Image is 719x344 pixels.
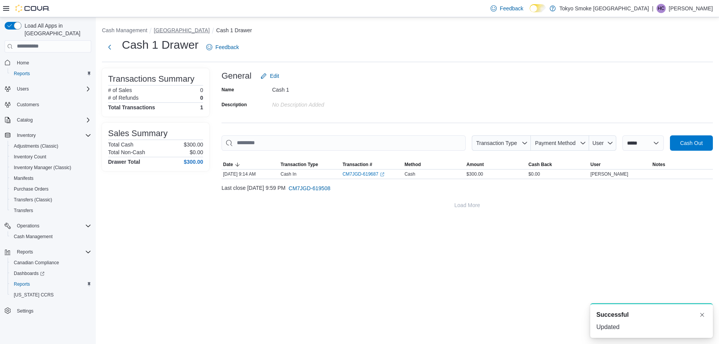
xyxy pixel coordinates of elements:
a: Reports [11,280,33,289]
span: User [593,140,604,146]
a: Cash Management [11,232,56,241]
a: Transfers (Classic) [11,195,55,204]
a: Canadian Compliance [11,258,62,267]
span: HC [658,4,664,13]
button: Reports [8,68,94,79]
button: Transfers (Classic) [8,194,94,205]
h6: Total Cash [108,142,133,148]
button: Catalog [2,115,94,125]
span: Purchase Orders [11,184,91,194]
button: [US_STATE] CCRS [8,290,94,300]
span: Reports [14,247,91,257]
svg: External link [380,172,384,177]
div: Heather Chafe [657,4,666,13]
button: Payment Method [531,135,589,151]
span: Settings [17,308,33,314]
button: Operations [14,221,43,230]
input: This is a search bar. As you type, the results lower in the page will automatically filter. [222,135,466,151]
span: Settings [14,306,91,315]
button: Customers [2,99,94,110]
button: Manifests [8,173,94,184]
p: 0 [200,87,203,93]
button: Inventory [14,131,39,140]
img: Cova [15,5,50,12]
nav: An example of EuiBreadcrumbs [102,26,713,36]
button: Notes [651,160,713,169]
label: Description [222,102,247,108]
a: Adjustments (Classic) [11,142,61,151]
a: Dashboards [8,268,94,279]
button: Amount [465,160,527,169]
span: Operations [17,223,39,229]
span: Adjustments (Classic) [11,142,91,151]
span: Transfers (Classic) [11,195,91,204]
button: Cash 1 Drawer [216,27,252,33]
div: Notification [596,310,707,319]
button: Cash Back [527,160,589,169]
p: 0 [200,95,203,101]
button: Reports [8,279,94,290]
h4: Drawer Total [108,159,140,165]
button: Date [222,160,279,169]
a: Transfers [11,206,36,215]
span: Catalog [14,115,91,125]
div: $0.00 [527,170,589,179]
button: Adjustments (Classic) [8,141,94,151]
button: User [589,160,651,169]
h3: Transactions Summary [108,74,194,84]
a: Purchase Orders [11,184,52,194]
a: CM7JGD-619687External link [343,171,384,177]
div: [DATE] 9:14 AM [222,170,279,179]
span: $300.00 [466,171,483,177]
span: Cash Management [11,232,91,241]
a: Manifests [11,174,36,183]
button: Load More [222,198,713,213]
span: Transfers [14,207,33,214]
span: Reports [11,69,91,78]
span: Dashboards [14,270,44,277]
h4: 1 [200,104,203,110]
nav: Complex example [5,54,91,336]
a: Settings [14,306,36,316]
span: Home [14,58,91,67]
button: Dismiss toast [698,310,707,319]
span: User [591,161,601,168]
a: Inventory Manager (Classic) [11,163,74,172]
span: Notes [652,161,665,168]
span: Canadian Compliance [11,258,91,267]
button: Transaction # [341,160,403,169]
button: Transfers [8,205,94,216]
div: Updated [596,323,707,332]
span: Reports [14,71,30,77]
span: Dashboards [11,269,91,278]
button: Cash Out [670,135,713,151]
div: Last close [DATE] 9:59 PM [222,181,713,196]
span: Customers [17,102,39,108]
span: Transaction # [343,161,372,168]
button: Method [403,160,465,169]
button: Purchase Orders [8,184,94,194]
span: Washington CCRS [11,290,91,300]
a: Customers [14,100,42,109]
span: Date [223,161,233,168]
p: Cash In [281,171,296,177]
button: Next [102,40,117,55]
button: Home [2,57,94,68]
span: Transaction Type [281,161,318,168]
input: Dark Mode [530,4,546,12]
button: User [589,135,616,151]
h6: # of Refunds [108,95,138,101]
span: Inventory [14,131,91,140]
span: Successful [596,310,629,319]
span: Inventory Manager (Classic) [14,165,71,171]
span: Cash Back [529,161,552,168]
span: Inventory Count [11,152,91,161]
a: [US_STATE] CCRS [11,290,57,300]
button: Users [2,84,94,94]
p: Tokyo Smoke [GEOGRAPHIC_DATA] [560,4,649,13]
button: Operations [2,221,94,231]
span: Customers [14,100,91,109]
a: Reports [11,69,33,78]
a: Dashboards [11,269,48,278]
button: [GEOGRAPHIC_DATA] [154,27,210,33]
